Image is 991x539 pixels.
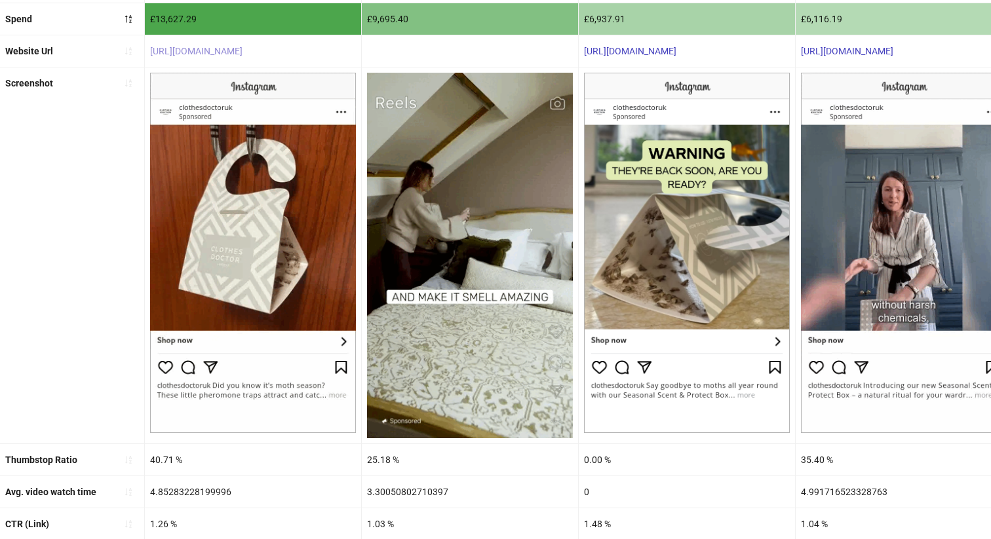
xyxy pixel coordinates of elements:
[801,46,893,56] a: [URL][DOMAIN_NAME]
[145,3,361,35] div: £13,627.29
[584,73,790,433] img: Screenshot 120229432074920681
[5,487,96,497] b: Avg. video watch time
[124,46,133,56] span: sort-ascending
[5,78,53,88] b: Screenshot
[579,444,795,475] div: 0.00 %
[362,476,578,508] div: 3.30050802710397
[584,46,676,56] a: [URL][DOMAIN_NAME]
[5,519,49,529] b: CTR (Link)
[145,444,361,475] div: 40.71 %
[362,444,578,475] div: 25.18 %
[124,455,133,464] span: sort-ascending
[579,3,795,35] div: £6,937.91
[150,46,243,56] a: [URL][DOMAIN_NAME]
[5,14,32,24] b: Spend
[124,14,133,24] span: sort-descending
[5,46,53,56] b: Website Url
[124,79,133,88] span: sort-ascending
[145,476,361,508] div: 4.85283228199996
[362,3,578,35] div: £9,695.40
[150,73,356,433] img: Screenshot 120230776244430681
[124,487,133,496] span: sort-ascending
[367,73,573,438] img: Screenshot 120230157018370681
[579,476,795,508] div: 0
[124,519,133,529] span: sort-ascending
[5,455,77,465] b: Thumbstop Ratio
